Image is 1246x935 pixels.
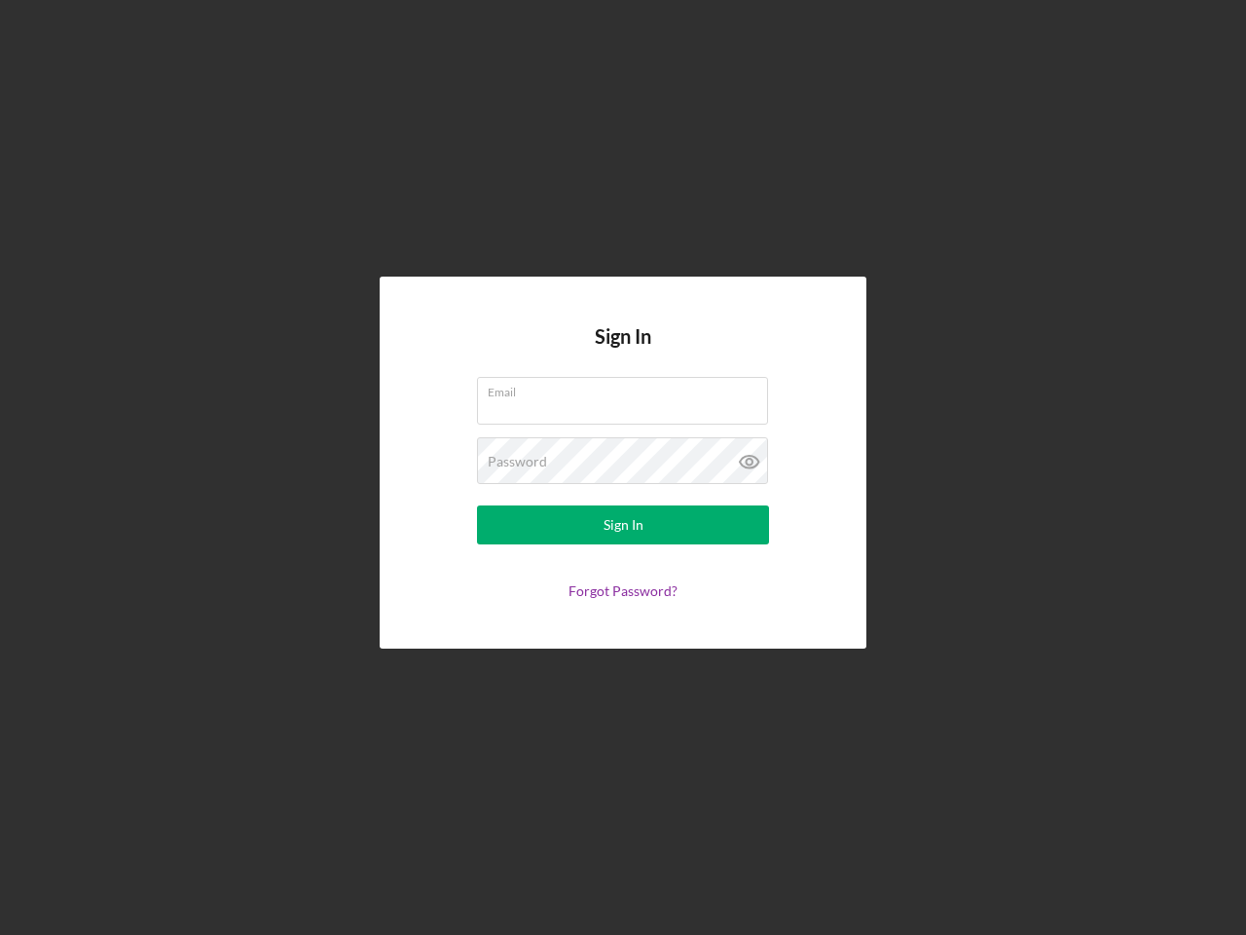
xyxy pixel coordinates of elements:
label: Email [488,378,768,399]
button: Sign In [477,505,769,544]
label: Password [488,454,547,469]
h4: Sign In [595,325,651,377]
a: Forgot Password? [568,582,678,599]
div: Sign In [604,505,643,544]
